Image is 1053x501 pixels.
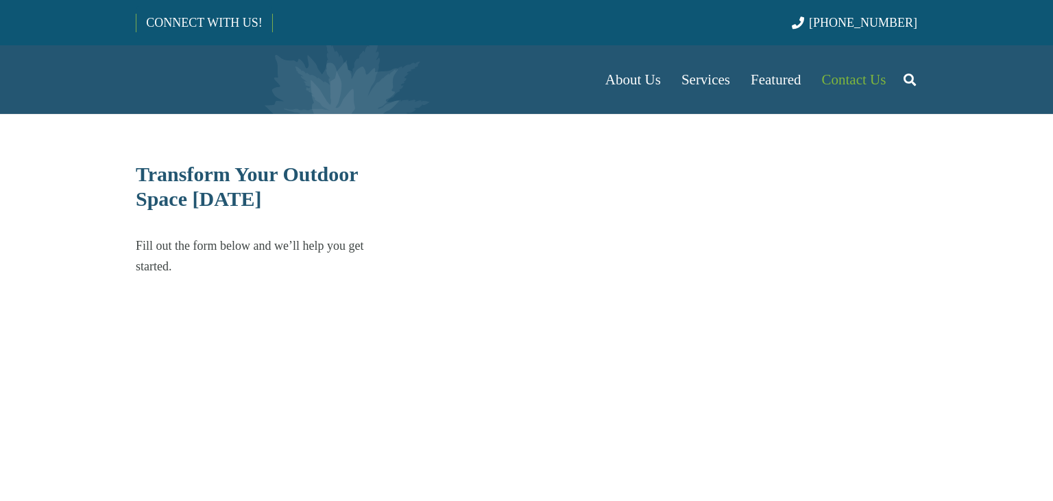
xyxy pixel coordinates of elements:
[822,71,886,88] span: Contact Us
[792,16,917,30] a: [PHONE_NUMBER]
[896,62,923,97] a: Search
[595,45,671,114] a: About Us
[740,45,811,114] a: Featured
[681,71,730,88] span: Services
[136,52,363,107] a: Borst-Logo
[136,6,271,39] a: CONNECT WITH US!
[751,71,801,88] span: Featured
[136,163,358,210] span: Transform Your Outdoor Space [DATE]
[136,235,391,277] p: Fill out the form below and we’ll help you get started.
[812,45,897,114] a: Contact Us
[605,71,661,88] span: About Us
[809,16,917,30] span: [PHONE_NUMBER]
[671,45,740,114] a: Services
